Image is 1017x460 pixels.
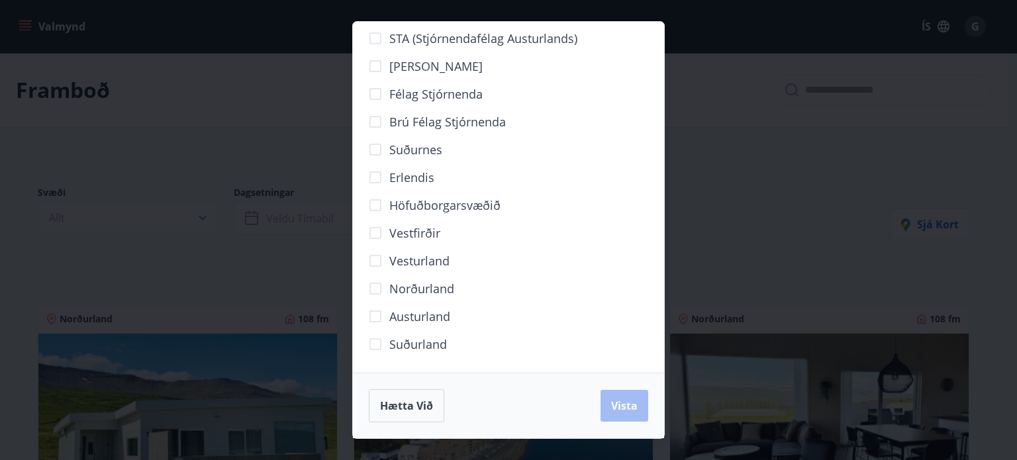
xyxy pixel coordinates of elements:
span: Brú félag stjórnenda [389,113,506,130]
span: Austurland [389,308,450,325]
span: Suðurnes [389,141,442,158]
span: Vestfirðir [389,224,440,242]
span: STA (Stjórnendafélag Austurlands) [389,30,577,47]
span: Hætta við [380,398,433,413]
span: Norðurland [389,280,454,297]
span: Suðurland [389,336,447,353]
span: Erlendis [389,169,434,186]
span: Félag stjórnenda [389,85,483,103]
span: Vesturland [389,252,450,269]
span: Höfuðborgarsvæðið [389,197,501,214]
span: [PERSON_NAME] [389,58,483,75]
button: Hætta við [369,389,444,422]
